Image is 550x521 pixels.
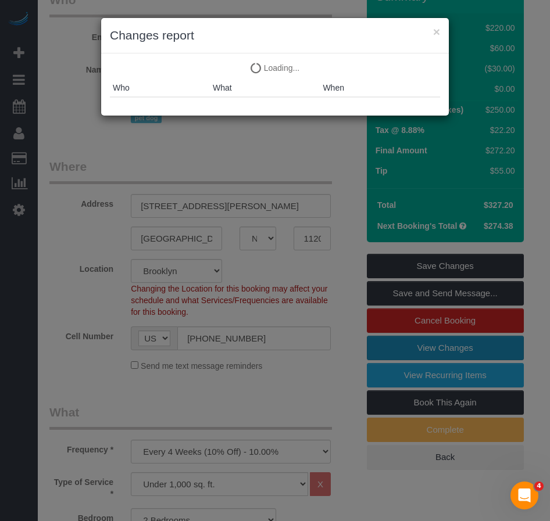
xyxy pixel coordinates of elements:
[433,26,440,38] button: ×
[110,27,440,44] h3: Changes report
[534,482,544,491] span: 4
[110,79,210,97] th: Who
[101,18,449,116] sui-modal: Changes report
[320,79,440,97] th: When
[110,62,440,74] p: Loading...
[210,79,320,97] th: What
[510,482,538,509] iframe: Intercom live chat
